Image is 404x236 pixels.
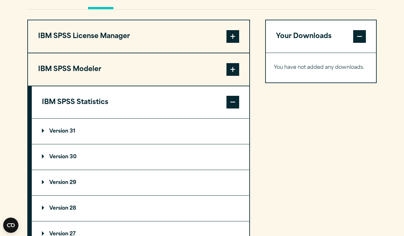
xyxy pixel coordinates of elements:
[32,144,249,170] summary: Version 30
[32,86,249,119] button: IBM SPSS Statistics
[28,20,249,53] button: IBM SPSS License Manager
[42,129,75,134] p: Version 31
[266,20,376,53] button: Your Downloads
[3,218,18,233] button: Open CMP widget
[42,206,76,211] p: Version 28
[42,180,76,185] p: Version 29
[28,53,249,86] button: IBM SPSS Modeler
[32,196,249,221] summary: Version 28
[42,154,77,160] p: Version 30
[32,170,249,195] summary: Version 29
[274,63,368,72] p: You have not added any downloads.
[266,53,376,82] div: Your Downloads
[32,119,249,144] summary: Version 31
